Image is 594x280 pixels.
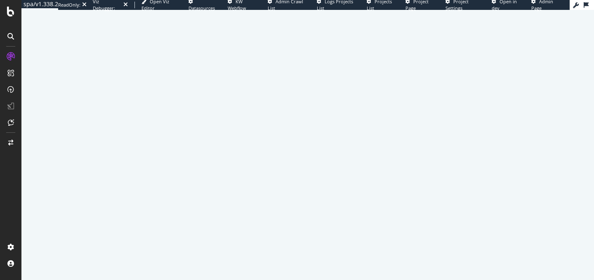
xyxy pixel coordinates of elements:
span: Datasources [189,5,215,11]
div: animation [278,124,337,153]
div: ReadOnly: [58,2,80,8]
